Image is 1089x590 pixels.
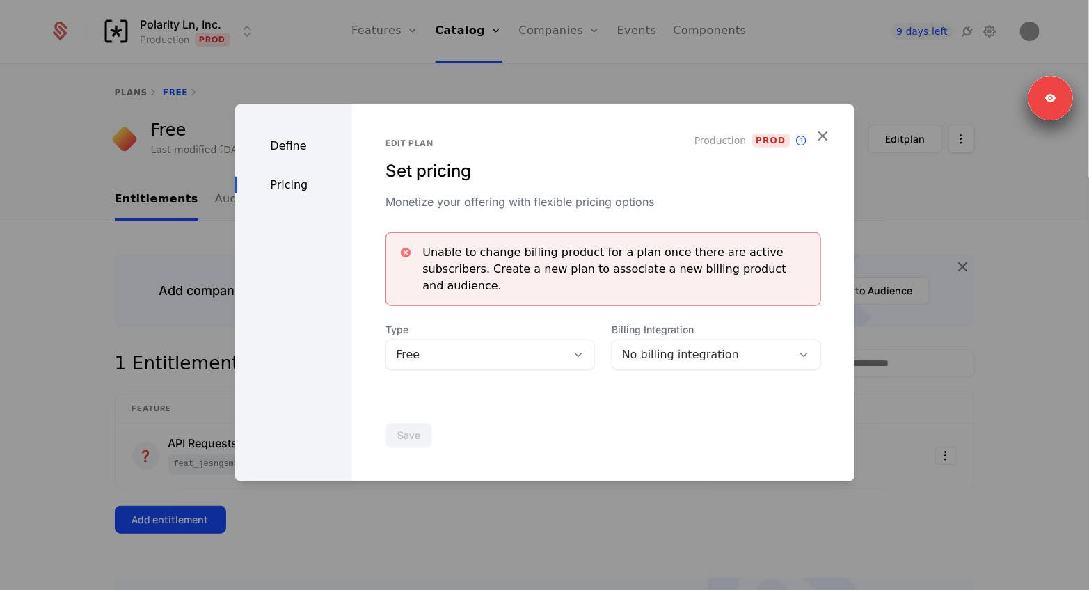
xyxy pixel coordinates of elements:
span: Billing Integration [612,323,821,337]
div: No billing integration [622,346,783,363]
span: Production [694,134,746,147]
span: Prod [752,134,790,147]
span: Type [385,323,595,337]
div: Set pricing [385,160,820,182]
div: Define [235,138,353,154]
div: Monetize your offering with flexible pricing options [385,193,820,210]
div: Free [396,346,557,363]
div: Edit plan [385,138,820,149]
div: Pricing [235,177,353,193]
button: Save [385,423,432,448]
div: Unable to change billing product for a plan once there are active subscribers. Create a new plan ... [422,244,809,294]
